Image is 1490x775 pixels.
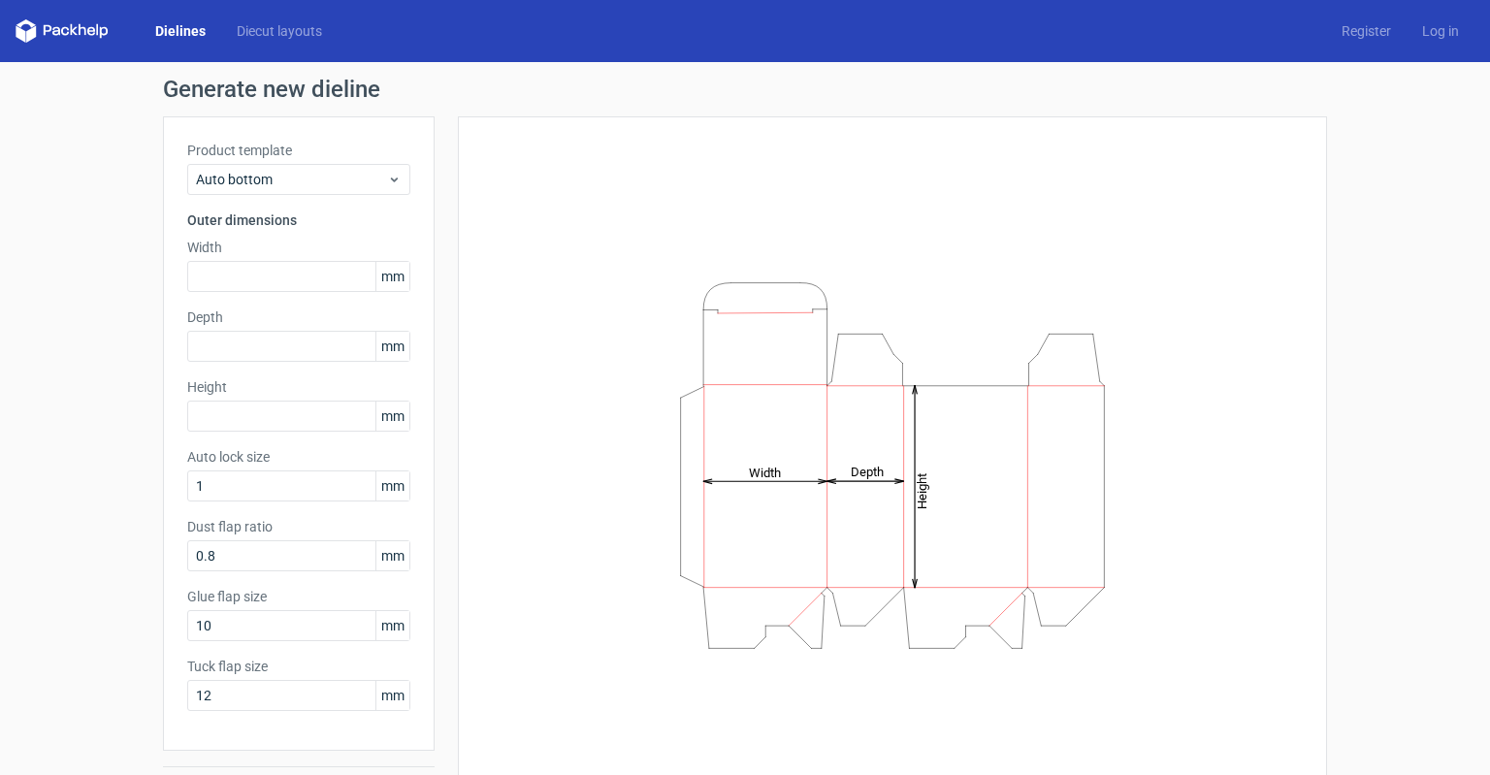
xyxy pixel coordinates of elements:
[187,517,410,536] label: Dust flap ratio
[375,262,409,291] span: mm
[375,541,409,570] span: mm
[375,402,409,431] span: mm
[375,681,409,710] span: mm
[187,307,410,327] label: Depth
[196,170,387,189] span: Auto bottom
[1326,21,1407,41] a: Register
[375,332,409,361] span: mm
[187,377,410,397] label: Height
[163,78,1327,101] h1: Generate new dieline
[187,210,410,230] h3: Outer dimensions
[749,465,781,479] tspan: Width
[187,141,410,160] label: Product template
[187,447,410,467] label: Auto lock size
[140,21,221,41] a: Dielines
[221,21,338,41] a: Diecut layouts
[375,471,409,501] span: mm
[187,587,410,606] label: Glue flap size
[187,657,410,676] label: Tuck flap size
[375,611,409,640] span: mm
[187,238,410,257] label: Width
[1407,21,1474,41] a: Log in
[851,465,884,479] tspan: Depth
[915,472,929,508] tspan: Height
